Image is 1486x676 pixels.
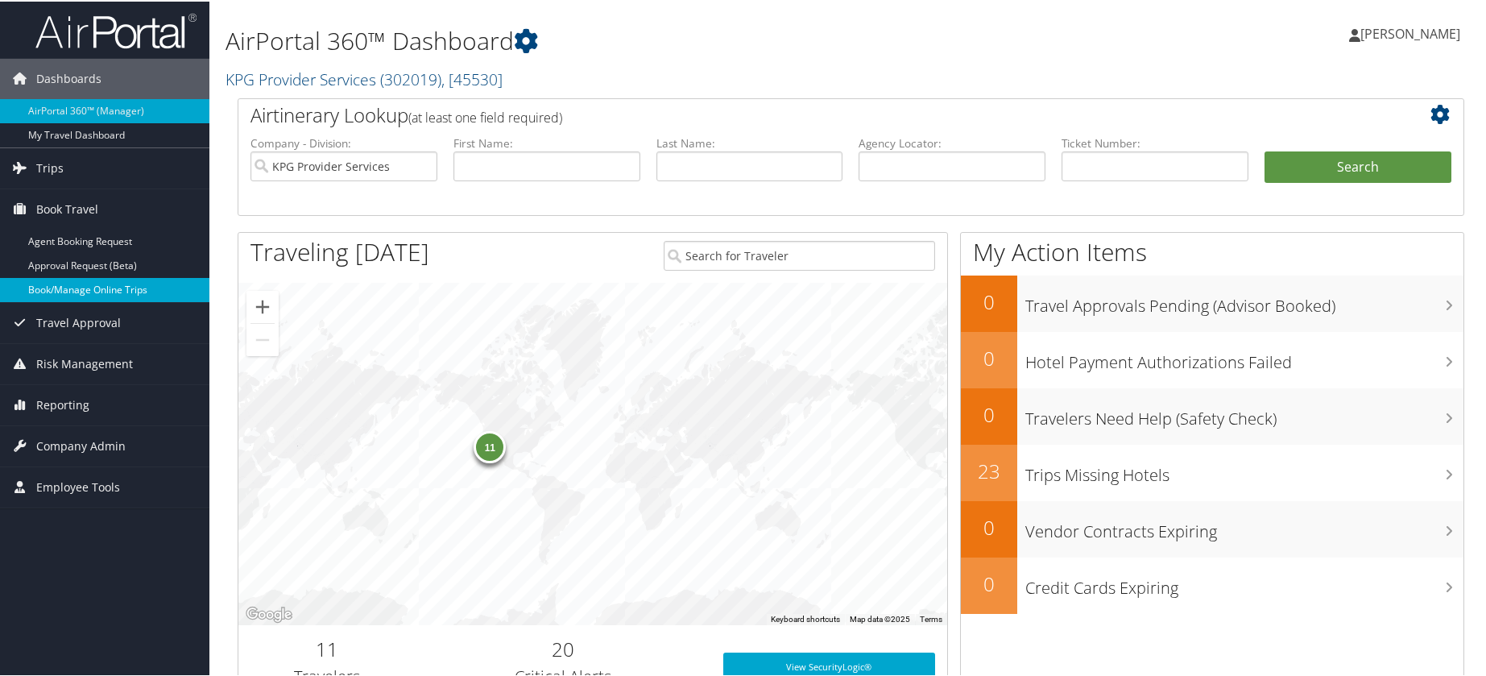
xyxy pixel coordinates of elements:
h3: Trips Missing Hotels [1025,454,1463,485]
h2: 0 [961,512,1017,540]
h3: Travelers Need Help (Safety Check) [1025,398,1463,429]
h1: My Action Items [961,234,1463,267]
span: (at least one field required) [408,107,562,125]
img: airportal-logo.png [35,10,197,48]
span: Dashboards [36,57,101,97]
span: , [ 45530 ] [441,67,503,89]
h2: 23 [961,456,1017,483]
label: Agency Locator: [859,134,1045,150]
label: Company - Division: [250,134,437,150]
span: Reporting [36,384,89,424]
a: Terms (opens in new tab) [920,613,942,622]
h2: Airtinerary Lookup [250,100,1349,127]
button: Zoom in [246,289,279,321]
span: Employee Tools [36,466,120,506]
a: KPG Provider Services [226,67,503,89]
h2: 20 [428,634,699,661]
span: Book Travel [36,188,98,228]
label: Ticket Number: [1062,134,1248,150]
h2: 0 [961,343,1017,371]
h2: 0 [961,287,1017,314]
label: First Name: [453,134,640,150]
a: 0Vendor Contracts Expiring [961,500,1463,556]
h2: 0 [961,569,1017,596]
h2: 11 [250,634,404,661]
img: Google [242,603,296,624]
label: Last Name: [656,134,843,150]
a: 0Credit Cards Expiring [961,556,1463,612]
h3: Vendor Contracts Expiring [1025,511,1463,541]
h1: AirPortal 360™ Dashboard [226,23,1059,56]
span: [PERSON_NAME] [1360,23,1460,41]
h1: Traveling [DATE] [250,234,429,267]
input: Search for Traveler [664,239,935,269]
span: ( 302019 ) [380,67,441,89]
a: Open this area in Google Maps (opens a new window) [242,603,296,624]
a: 0Travelers Need Help (Safety Check) [961,387,1463,443]
h2: 0 [961,400,1017,427]
div: 11 [474,429,506,462]
a: 23Trips Missing Hotels [961,443,1463,500]
span: Company Admin [36,425,126,465]
h3: Credit Cards Expiring [1025,567,1463,598]
a: 0Travel Approvals Pending (Advisor Booked) [961,274,1463,330]
span: Risk Management [36,342,133,383]
button: Keyboard shortcuts [771,612,840,624]
h3: Travel Approvals Pending (Advisor Booked) [1025,285,1463,316]
h3: Hotel Payment Authorizations Failed [1025,342,1463,372]
span: Travel Approval [36,301,121,342]
a: 0Hotel Payment Authorizations Failed [961,330,1463,387]
span: Trips [36,147,64,187]
button: Zoom out [246,322,279,355]
button: Search [1265,150,1451,182]
a: [PERSON_NAME] [1349,8,1476,56]
span: Map data ©2025 [850,613,910,622]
